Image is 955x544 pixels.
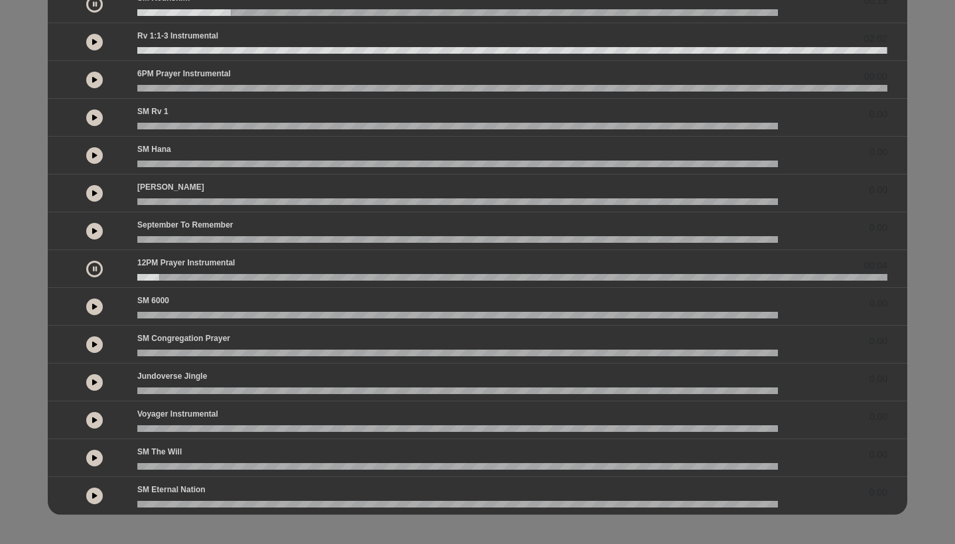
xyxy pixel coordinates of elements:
[864,32,887,46] span: 02:02
[869,183,887,197] span: 0.00
[137,219,233,231] p: September to Remember
[137,257,235,269] p: 12PM Prayer Instrumental
[869,486,887,500] span: 0.00
[869,145,887,159] span: 0.00
[137,484,206,496] p: SM Eternal Nation
[869,297,887,310] span: 0.00
[137,408,218,420] p: Voyager Instrumental
[137,105,168,117] p: SM Rv 1
[869,107,887,121] span: 0.00
[864,70,887,84] span: 00:00
[869,410,887,424] span: 0.00
[137,181,204,193] p: [PERSON_NAME]
[137,30,218,42] p: Rv 1:1-3 Instrumental
[137,332,230,344] p: SM Congregation Prayer
[869,221,887,235] span: 0.00
[869,334,887,348] span: 0.00
[137,68,231,80] p: 6PM Prayer Instrumental
[137,370,207,382] p: Jundoverse Jingle
[864,259,887,273] span: 00:04
[137,143,171,155] p: SM Hana
[137,446,182,458] p: SM The Will
[869,372,887,386] span: 0.00
[137,295,169,306] p: SM 6000
[869,448,887,462] span: 0.00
